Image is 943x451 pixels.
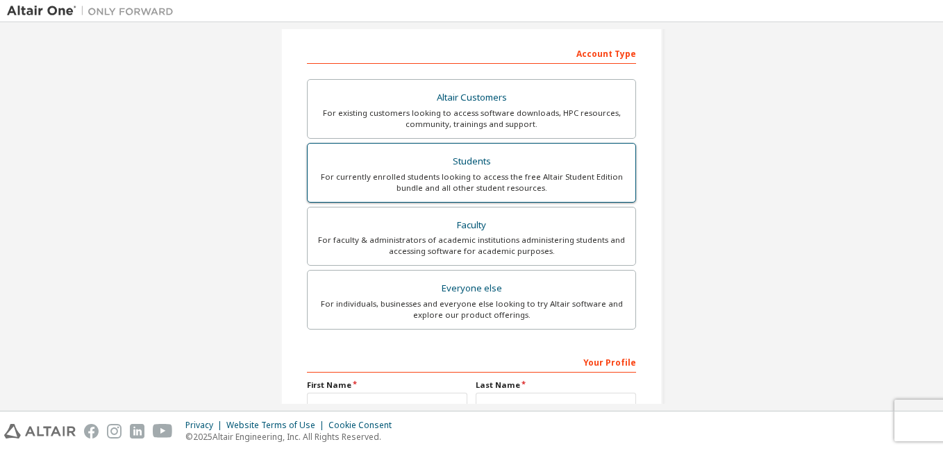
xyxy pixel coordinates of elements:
[316,108,627,130] div: For existing customers looking to access software downloads, HPC resources, community, trainings ...
[130,424,144,439] img: linkedin.svg
[316,88,627,108] div: Altair Customers
[316,235,627,257] div: For faculty & administrators of academic institutions administering students and accessing softwa...
[107,424,122,439] img: instagram.svg
[328,420,400,431] div: Cookie Consent
[153,424,173,439] img: youtube.svg
[226,420,328,431] div: Website Terms of Use
[307,42,636,64] div: Account Type
[185,431,400,443] p: © 2025 Altair Engineering, Inc. All Rights Reserved.
[307,350,636,373] div: Your Profile
[4,424,76,439] img: altair_logo.svg
[307,380,467,391] label: First Name
[316,279,627,298] div: Everyone else
[316,298,627,321] div: For individuals, businesses and everyone else looking to try Altair software and explore our prod...
[316,171,627,194] div: For currently enrolled students looking to access the free Altair Student Edition bundle and all ...
[185,420,226,431] div: Privacy
[316,216,627,235] div: Faculty
[476,380,636,391] label: Last Name
[7,4,181,18] img: Altair One
[316,152,627,171] div: Students
[84,424,99,439] img: facebook.svg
